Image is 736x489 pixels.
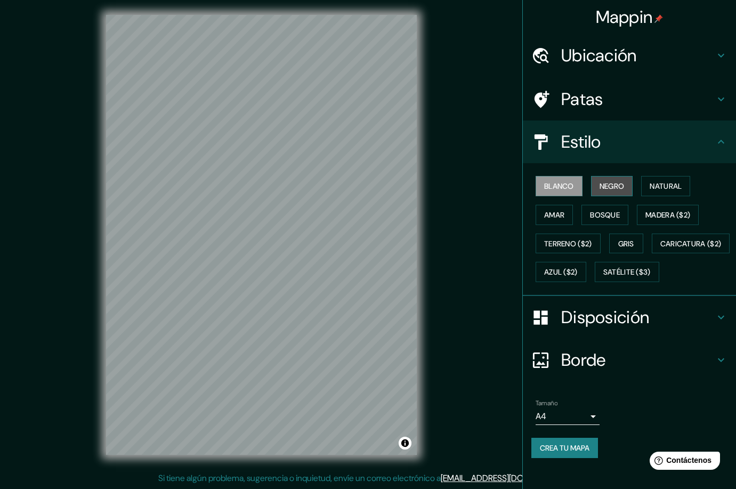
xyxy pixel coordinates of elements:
font: Natural [650,181,682,191]
font: Borde [561,349,606,371]
font: Crea tu mapa [540,443,589,453]
font: Terreno ($2) [544,239,592,248]
font: Madera ($2) [645,210,690,220]
font: Azul ($2) [544,268,578,277]
div: A4 [536,408,600,425]
div: Disposición [523,296,736,339]
font: Mappin [596,6,653,28]
button: Bosque [581,205,628,225]
div: Ubicación [523,34,736,77]
div: Borde [523,339,736,381]
button: Amar [536,205,573,225]
font: Patas [561,88,603,110]
div: Patas [523,78,736,121]
iframe: Lanzador de widgets de ayuda [641,447,724,477]
font: Disposición [561,306,649,328]
font: Si tiene algún problema, sugerencia o inquietud, envíe un correo electrónico a [158,472,441,484]
font: A4 [536,411,546,422]
font: Caricatura ($2) [660,239,722,248]
font: Negro [600,181,625,191]
font: Blanco [544,181,574,191]
button: Activar o desactivar atribución [399,437,411,450]
font: Bosque [590,210,620,220]
font: Ubicación [561,44,637,67]
button: Azul ($2) [536,262,586,282]
div: Estilo [523,121,736,163]
img: pin-icon.png [654,14,663,23]
font: Gris [618,239,634,248]
button: Madera ($2) [637,205,699,225]
button: Negro [591,176,633,196]
button: Crea tu mapa [531,438,598,458]
button: Natural [641,176,690,196]
font: Tamaño [536,399,557,407]
font: Estilo [561,131,601,153]
a: [EMAIL_ADDRESS][DOMAIN_NAME] [441,472,572,484]
button: Gris [609,234,643,254]
button: Satélite ($3) [595,262,659,282]
button: Blanco [536,176,583,196]
canvas: Mapa [106,15,417,455]
button: Caricatura ($2) [652,234,730,254]
font: Amar [544,210,564,220]
font: Satélite ($3) [603,268,651,277]
button: Terreno ($2) [536,234,601,254]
